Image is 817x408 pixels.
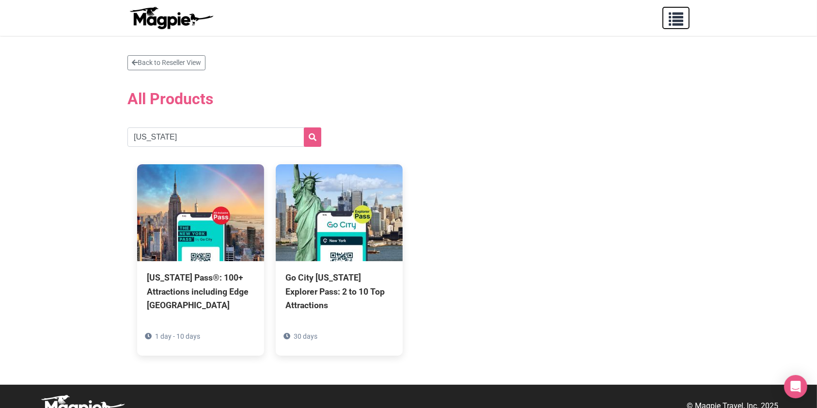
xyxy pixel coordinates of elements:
[127,127,321,147] input: Search products...
[276,164,403,355] a: Go City [US_STATE] Explorer Pass: 2 to 10 Top Attractions 30 days
[137,164,264,355] a: [US_STATE] Pass®: 100+ Attractions including Edge [GEOGRAPHIC_DATA] 1 day - 10 days
[155,332,200,340] span: 1 day - 10 days
[294,332,317,340] span: 30 days
[285,271,393,312] div: Go City [US_STATE] Explorer Pass: 2 to 10 Top Attractions
[276,164,403,261] img: Go City New York Explorer Pass: 2 to 10 Top Attractions
[784,375,807,398] div: Open Intercom Messenger
[127,6,215,30] img: logo-ab69f6fb50320c5b225c76a69d11143b.png
[127,90,690,108] h2: All Products
[137,164,264,261] img: New York Pass®: 100+ Attractions including Edge NYC
[147,271,254,312] div: [US_STATE] Pass®: 100+ Attractions including Edge [GEOGRAPHIC_DATA]
[127,55,205,70] a: Back to Reseller View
